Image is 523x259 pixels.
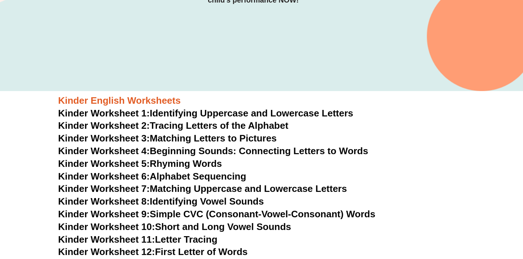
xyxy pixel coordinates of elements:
a: Kinder Worksheet 2:Tracing Letters of the Alphabet [58,120,288,131]
span: Kinder Worksheet 3: [58,133,150,144]
span: Kinder Worksheet 6: [58,171,150,182]
span: Kinder Worksheet 12: [58,246,155,257]
span: Kinder Worksheet 9: [58,209,150,219]
a: Kinder Worksheet 8:Identifying Vowel Sounds [58,196,264,207]
h3: Kinder English Worksheets [58,95,465,107]
a: Kinder Worksheet 10:Short and Long Vowel Sounds [58,221,291,232]
span: Kinder Worksheet 8: [58,196,150,207]
a: Kinder Worksheet 4:Beginning Sounds: Connecting Letters to Words [58,145,368,156]
iframe: Chat Widget [398,177,523,259]
span: Kinder Worksheet 5: [58,158,150,169]
a: Kinder Worksheet 1:Identifying Uppercase and Lowercase Letters [58,108,353,119]
a: Kinder Worksheet 7:Matching Uppercase and Lowercase Letters [58,183,347,194]
a: Kinder Worksheet 11:Letter Tracing [58,234,218,245]
span: Kinder Worksheet 2: [58,120,150,131]
a: Kinder Worksheet 5:Rhyming Words [58,158,222,169]
a: Kinder Worksheet 12:First Letter of Words [58,246,248,257]
a: Kinder Worksheet 9:Simple CVC (Consonant-Vowel-Consonant) Words [58,209,375,219]
a: Kinder Worksheet 6:Alphabet Sequencing [58,171,246,182]
span: Kinder Worksheet 11: [58,234,155,245]
span: Kinder Worksheet 4: [58,145,150,156]
span: Kinder Worksheet 10: [58,221,155,232]
a: Kinder Worksheet 3:Matching Letters to Pictures [58,133,277,144]
span: Kinder Worksheet 1: [58,108,150,119]
span: Kinder Worksheet 7: [58,183,150,194]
